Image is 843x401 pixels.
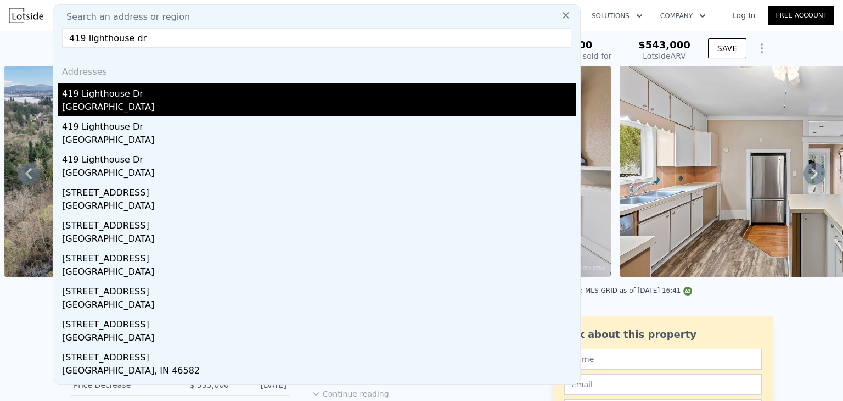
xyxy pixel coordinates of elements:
button: SAVE [708,38,746,58]
button: Show Options [751,37,773,59]
div: Lotside ARV [638,51,690,62]
div: [GEOGRAPHIC_DATA] [62,265,576,281]
button: Solutions [583,6,651,26]
div: [GEOGRAPHIC_DATA] [62,298,576,314]
div: Price Decrease [74,380,171,391]
div: [STREET_ADDRESS] [62,314,576,331]
a: Log In [719,10,768,21]
input: Email [564,374,762,395]
span: $543,000 [638,39,690,51]
div: 419 Lighthouse Dr [62,116,576,133]
div: [STREET_ADDRESS] [62,281,576,298]
div: [GEOGRAPHIC_DATA] [62,232,576,248]
div: [STREET_ADDRESS] [62,347,576,364]
div: [GEOGRAPHIC_DATA] [62,166,576,182]
div: 419 Lighthouse Dr [62,83,576,101]
div: Addresses [58,57,576,83]
span: $ 535,000 [190,381,229,389]
button: Company [651,6,715,26]
img: NWMLS Logo [683,287,692,296]
span: Search an address or region [58,10,190,24]
div: 419 Lighthouse Dr [62,149,576,166]
a: Free Account [768,6,834,25]
div: [STREET_ADDRESS] [62,248,576,265]
div: [GEOGRAPHIC_DATA], IN 46582 [62,364,576,380]
div: Ask about this property [564,327,762,342]
div: [DATE] [238,380,286,391]
div: [STREET_ADDRESS] [62,380,576,397]
img: Sale: 149463984 Parcel: 102229609 [4,66,286,277]
input: Name [564,349,762,370]
button: Continue reading [312,388,389,399]
div: [GEOGRAPHIC_DATA] [62,331,576,347]
div: [GEOGRAPHIC_DATA] [62,133,576,149]
input: Enter an address, city, region, neighborhood or zip code [62,28,571,48]
div: [STREET_ADDRESS] [62,182,576,199]
div: [STREET_ADDRESS] [62,215,576,232]
div: [GEOGRAPHIC_DATA] [62,101,576,116]
img: Lotside [9,8,43,23]
div: [GEOGRAPHIC_DATA] [62,199,576,215]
